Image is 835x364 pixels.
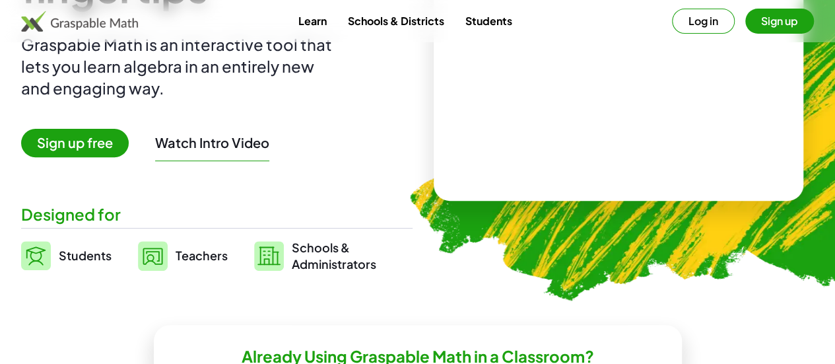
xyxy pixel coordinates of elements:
span: Teachers [176,248,228,263]
a: Schools &Administrators [254,239,376,272]
img: svg%3e [138,241,168,271]
div: Graspable Math is an interactive tool that lets you learn algebra in an entirely new and engaging... [21,34,338,99]
video: What is this? This is dynamic math notation. Dynamic math notation plays a central role in how Gr... [519,42,718,141]
a: Students [454,9,522,33]
div: Designed for [21,203,413,225]
button: Log in [672,9,735,34]
button: Sign up [745,9,814,34]
a: Students [21,239,112,272]
span: Sign up free [21,129,129,157]
img: svg%3e [21,241,51,270]
img: svg%3e [254,241,284,271]
span: Students [59,248,112,263]
span: Schools & Administrators [292,239,376,272]
a: Schools & Districts [337,9,454,33]
a: Teachers [138,239,228,272]
button: Watch Intro Video [155,134,269,151]
a: Learn [287,9,337,33]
